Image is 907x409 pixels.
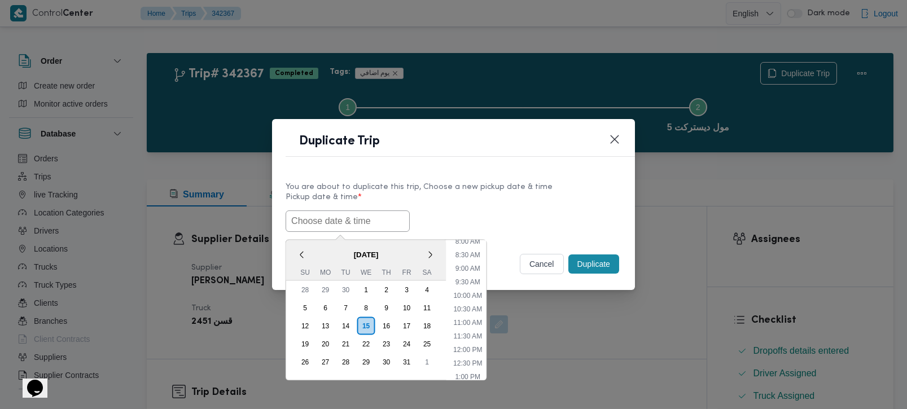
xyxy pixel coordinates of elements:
[299,133,380,151] h1: Duplicate Trip
[286,193,621,210] label: Pickup date & time
[286,210,410,232] input: Choose date & time
[286,181,621,193] div: You are about to duplicate this trip, Choose a new pickup date & time
[520,254,564,274] button: cancel
[449,240,487,380] ul: Time
[450,235,484,247] li: 8:00 AM
[568,254,619,274] button: Duplicate
[608,133,621,146] button: Closes this modal window
[11,364,47,398] iframe: chat widget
